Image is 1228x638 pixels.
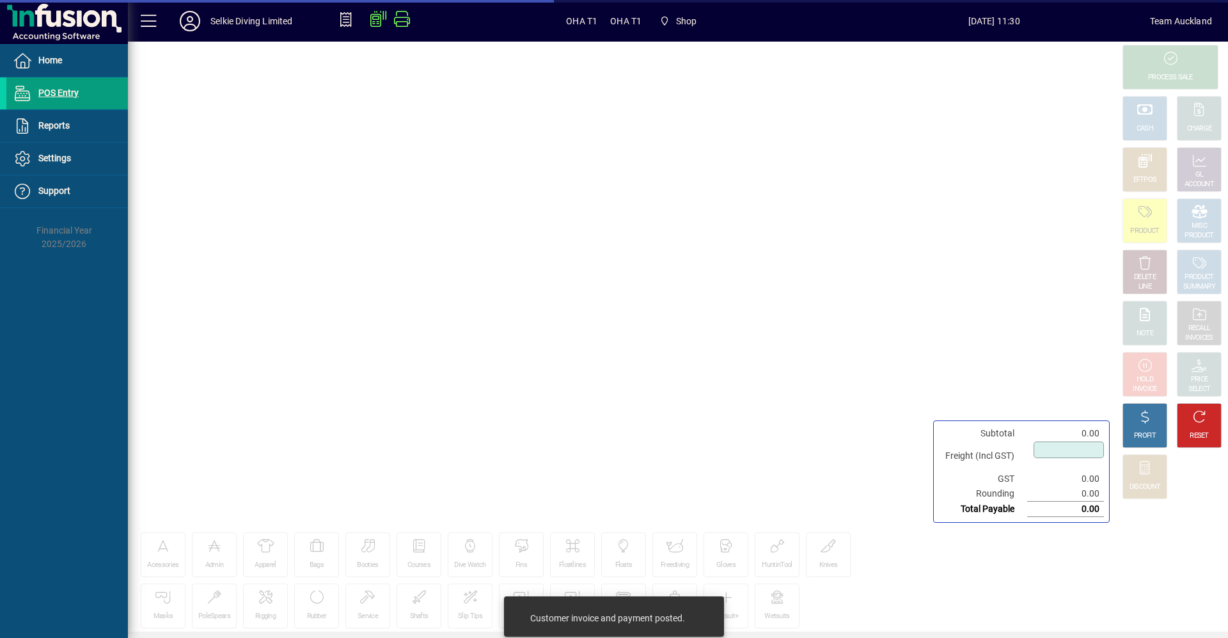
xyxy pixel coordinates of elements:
div: Slip Tips [458,612,482,621]
div: SUMMARY [1183,282,1215,292]
div: PROCESS SALE [1148,73,1193,83]
td: Rounding [939,486,1027,502]
td: Subtotal [939,426,1027,441]
div: Floatlines [559,561,586,570]
div: Freediving [661,561,689,570]
div: PRODUCT [1185,231,1213,241]
div: Wetsuits [764,612,789,621]
div: Fins [516,561,527,570]
button: Profile [169,10,210,33]
div: RECALL [1188,324,1211,333]
div: Dive Watch [454,561,485,570]
div: PRODUCT [1130,227,1159,236]
div: Wetsuit+ [713,612,738,621]
div: Courses [407,561,430,570]
div: Rubber [307,612,327,621]
div: Masks [153,612,173,621]
div: INVOICES [1185,333,1213,343]
td: Total Payable [939,502,1027,517]
div: Bags [310,561,324,570]
td: Freight (Incl GST) [939,441,1027,472]
td: 0.00 [1027,486,1104,502]
div: Shafts [410,612,429,621]
span: POS Entry [38,88,79,98]
span: OHA T1 [566,11,597,31]
div: Customer invoice and payment posted. [530,612,685,625]
td: GST [939,472,1027,486]
span: Home [38,55,62,65]
div: GL [1195,170,1204,180]
td: 0.00 [1027,502,1104,517]
div: Floats [615,561,633,570]
span: Support [38,186,70,196]
span: Settings [38,153,71,163]
div: PROFIT [1134,431,1156,441]
div: SELECT [1188,385,1211,394]
div: Apparel [255,561,276,570]
div: RESET [1190,431,1209,441]
a: Settings [6,143,128,175]
span: [DATE] 11:30 [838,11,1150,31]
div: Knives [819,561,838,570]
div: PRICE [1191,375,1208,385]
span: Reports [38,120,70,131]
div: Team Auckland [1150,11,1212,31]
span: Shop [654,10,702,33]
div: HuntinTool [762,561,792,570]
div: CHARGE [1187,124,1212,134]
a: Support [6,175,128,207]
div: Booties [357,561,378,570]
a: Reports [6,110,128,142]
div: Selkie Diving Limited [210,11,293,31]
div: PRODUCT [1185,273,1213,282]
td: 0.00 [1027,472,1104,486]
div: Admin [205,561,224,570]
div: EFTPOS [1133,175,1157,185]
div: DELETE [1134,273,1156,282]
a: Home [6,45,128,77]
span: Shop [676,11,697,31]
td: 0.00 [1027,426,1104,441]
div: LINE [1138,282,1151,292]
div: Gloves [716,561,736,570]
div: ACCOUNT [1185,180,1214,189]
div: PoleSpears [198,612,230,621]
div: INVOICE [1133,385,1156,394]
div: Rigging [255,612,276,621]
div: Acessories [147,561,178,570]
div: MISC [1192,221,1207,231]
div: CASH [1137,124,1153,134]
div: HOLD [1137,375,1153,385]
span: OHA T1 [610,11,642,31]
div: Service [358,612,378,621]
div: NOTE [1137,329,1153,339]
div: DISCOUNT [1130,482,1160,492]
